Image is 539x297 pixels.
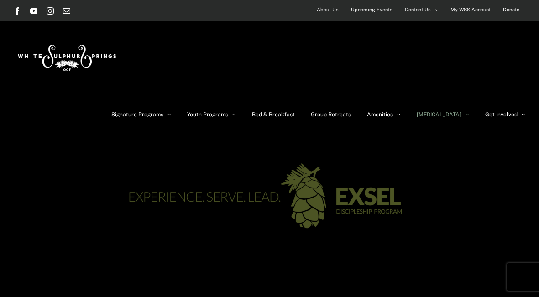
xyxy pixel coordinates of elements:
[311,92,351,137] a: Group Retreats
[110,151,429,243] img: exsel-green-logo-03
[30,7,37,15] a: YouTube
[111,112,163,117] span: Signature Programs
[187,92,236,137] a: Youth Programs
[367,92,401,137] a: Amenities
[63,7,70,15] a: Email
[252,92,295,137] a: Bed & Breakfast
[311,112,351,117] span: Group Retreats
[417,92,469,137] a: [MEDICAL_DATA]
[485,92,525,137] a: Get Involved
[317,3,339,16] span: About Us
[14,7,21,15] a: Facebook
[417,112,461,117] span: [MEDICAL_DATA]
[111,92,171,137] a: Signature Programs
[503,3,519,16] span: Donate
[111,92,525,137] nav: Main Menu
[47,7,54,15] a: Instagram
[405,3,431,16] span: Contact Us
[450,3,491,16] span: My WSS Account
[252,112,295,117] span: Bed & Breakfast
[485,112,518,117] span: Get Involved
[14,35,119,78] img: White Sulphur Springs Logo
[351,3,392,16] span: Upcoming Events
[367,112,393,117] span: Amenities
[187,112,228,117] span: Youth Programs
